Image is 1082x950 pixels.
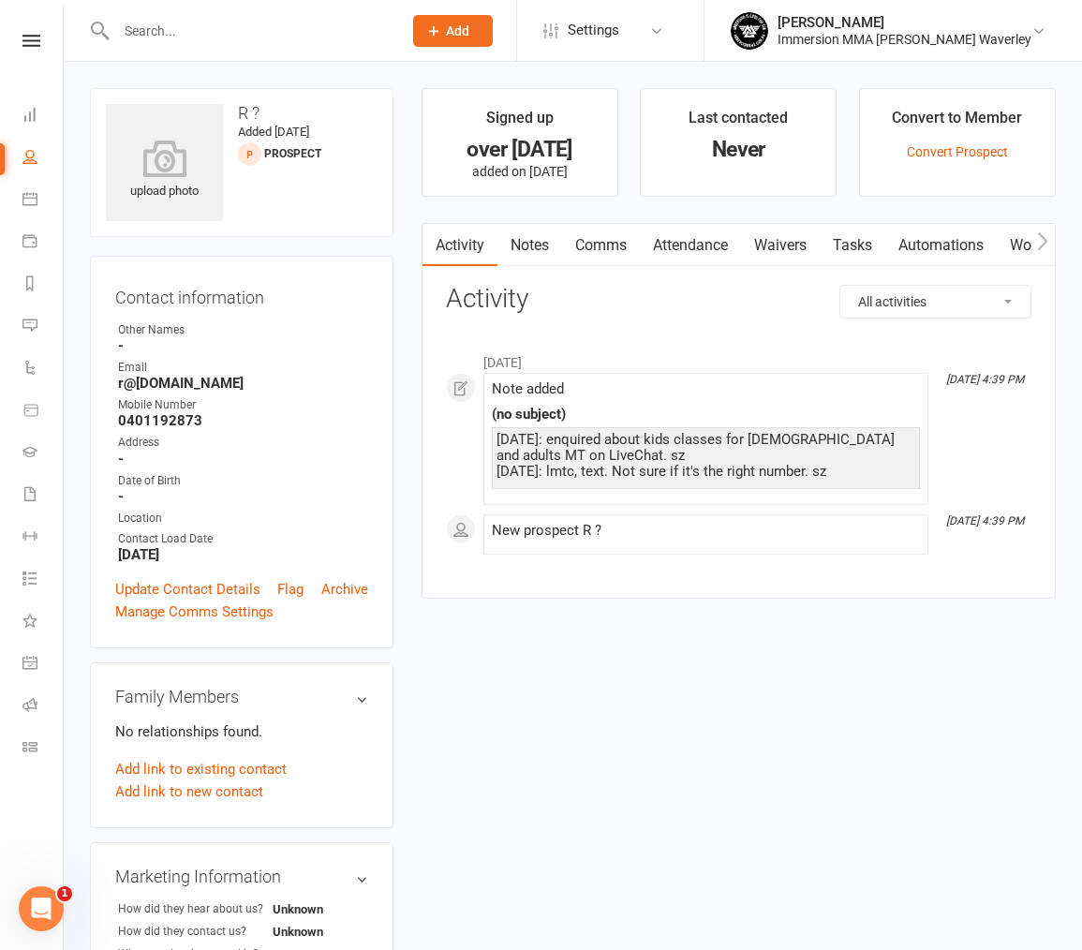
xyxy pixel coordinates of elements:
strong: r@[DOMAIN_NAME] [118,375,368,392]
a: Archive [321,578,368,601]
a: People [22,138,65,180]
strong: [DATE] [118,546,368,563]
iframe: Intercom live chat [19,886,64,931]
div: New prospect R ? [492,523,920,539]
a: Calendar [22,180,65,222]
a: What's New [22,601,65,644]
h3: Contact information [115,281,368,307]
div: Mobile Number [118,396,368,414]
a: Tasks [820,224,885,267]
strong: - [118,488,368,505]
a: Automations [885,224,997,267]
a: Convert Prospect [907,144,1008,159]
div: Convert to Member [892,106,1022,140]
div: Last contacted [689,106,788,140]
div: upload photo [106,140,223,201]
h3: Family Members [115,688,368,706]
a: General attendance kiosk mode [22,644,65,686]
div: How did they hear about us? [118,900,273,918]
div: Signed up [486,106,554,140]
h3: Activity [446,285,1031,314]
img: thumb_image1704201953.png [731,12,768,50]
strong: Unknown [273,902,323,916]
h3: R ? [106,104,378,123]
a: Dashboard [22,96,65,138]
a: Product Sales [22,391,65,433]
strong: - [118,451,368,468]
a: Update Contact Details [115,578,260,601]
p: added on [DATE] [439,164,600,179]
div: Address [118,434,368,452]
time: Added [DATE] [238,125,309,139]
a: Roll call kiosk mode [22,686,65,728]
div: Immersion MMA [PERSON_NAME] Waverley [778,31,1031,48]
p: No relationships found. [115,720,368,743]
span: 1 [57,886,72,901]
div: Email [118,359,368,377]
a: Flag [277,578,304,601]
a: Manage Comms Settings [115,601,274,623]
div: Never [658,140,819,159]
div: Date of Birth [118,472,368,490]
i: [DATE] 4:39 PM [946,373,1024,386]
div: over [DATE] [439,140,600,159]
strong: 0401192873 [118,412,368,429]
div: Other Names [118,321,368,339]
div: Location [118,510,368,527]
input: Search... [111,18,389,44]
strong: - [118,337,368,354]
h3: Marketing Information [115,868,368,886]
span: Settings [568,9,619,52]
strong: Unknown [273,925,323,939]
div: [PERSON_NAME] [778,14,1031,31]
i: [DATE] 4:39 PM [946,514,1024,527]
a: Class kiosk mode [22,728,65,770]
div: (no subject) [492,407,920,423]
a: Comms [562,224,640,267]
a: Payments [22,222,65,264]
a: Waivers [741,224,820,267]
a: Reports [22,264,65,306]
div: [DATE]: enquired about kids classes for [DEMOGRAPHIC_DATA] and adults MT on LiveChat. sz [DATE]: ... [497,432,915,480]
div: How did they contact us? [118,923,273,941]
a: Notes [497,224,562,267]
div: Contact Load Date [118,530,368,548]
a: Attendance [640,224,741,267]
div: Note added [492,381,920,397]
a: Add link to existing contact [115,758,287,780]
snap: prospect [264,147,321,160]
a: Activity [422,224,497,267]
a: Add link to new contact [115,780,263,803]
button: Add [413,15,493,47]
li: [DATE] [446,343,1031,373]
span: Add [446,23,469,38]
